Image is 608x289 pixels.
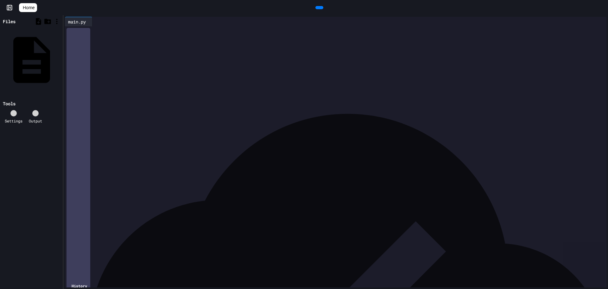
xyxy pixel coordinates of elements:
div: Settings [5,118,22,124]
div: Output [29,118,42,124]
span: Home [23,4,35,11]
div: main.py [65,17,92,26]
div: Tools [3,100,16,107]
a: Home [19,3,37,12]
div: main.py [65,18,89,25]
div: Files [3,18,16,25]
